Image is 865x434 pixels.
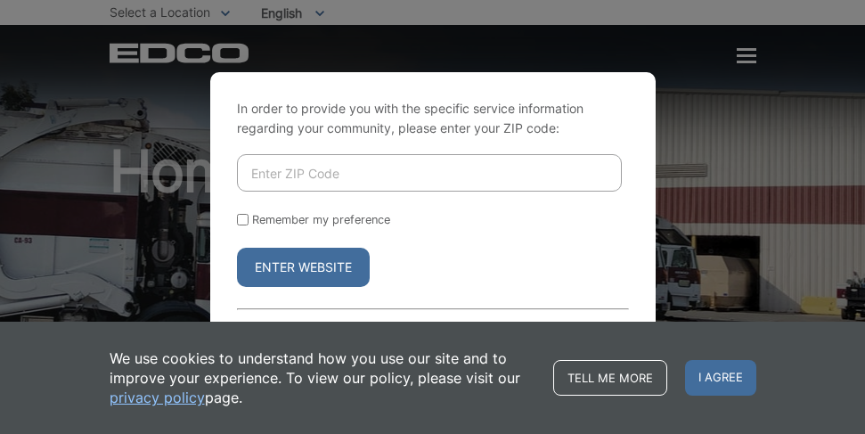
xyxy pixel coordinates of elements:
p: In order to provide you with the specific service information regarding your community, please en... [237,99,629,138]
span: I agree [685,360,756,396]
label: Remember my preference [252,213,390,226]
input: Enter ZIP Code [237,154,622,192]
p: We use cookies to understand how you use our site and to improve your experience. To view our pol... [110,348,535,407]
a: privacy policy [110,388,205,407]
a: Tell me more [553,360,667,396]
button: Enter Website [237,248,370,287]
a: No thanks, take me to the general homepage > [237,321,494,334]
